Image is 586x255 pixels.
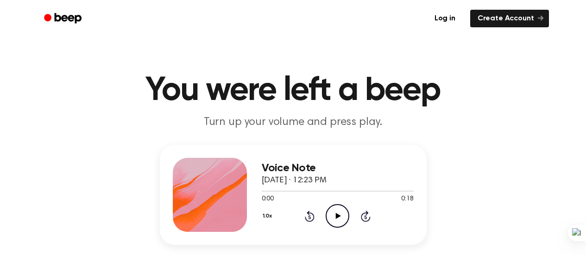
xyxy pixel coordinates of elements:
span: [DATE] · 12:23 PM [262,176,327,185]
h1: You were left a beep [56,74,530,107]
span: 0:00 [262,194,274,204]
a: Log in [425,8,465,29]
p: Turn up your volume and press play. [115,115,471,130]
button: 1.0x [262,208,276,224]
a: Create Account [470,10,549,27]
h3: Voice Note [262,162,414,174]
a: Beep [38,10,90,28]
span: 0:18 [401,194,413,204]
